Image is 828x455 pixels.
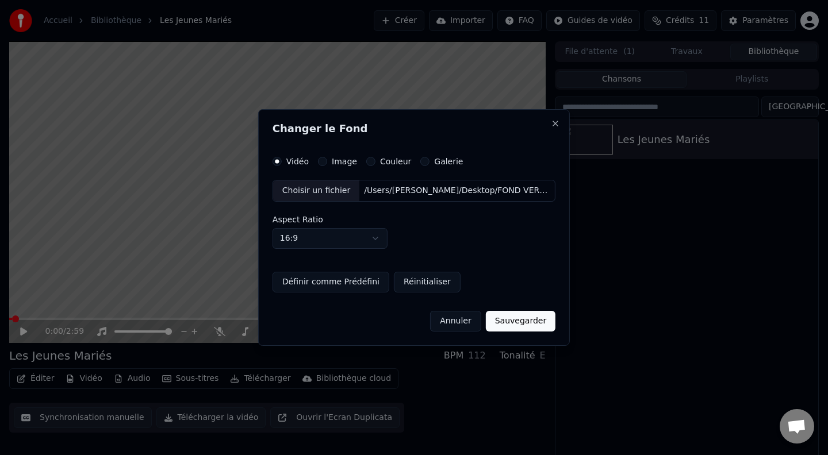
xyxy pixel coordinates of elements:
label: Galerie [434,157,463,165]
button: Réinitialiser [394,272,461,292]
label: Image [332,157,357,165]
label: Aspect Ratio [273,215,555,223]
label: Couleur [380,157,411,165]
label: Vidéo [286,157,309,165]
h2: Changer le Fond [273,124,555,134]
div: Choisir un fichier [273,180,359,201]
button: Sauvegarder [486,311,555,331]
button: Définir comme Prédéfini [273,272,389,292]
div: /Users/[PERSON_NAME]/Desktop/FOND VERSION FINALE.mp4 [359,185,555,196]
button: Annuler [430,311,481,331]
